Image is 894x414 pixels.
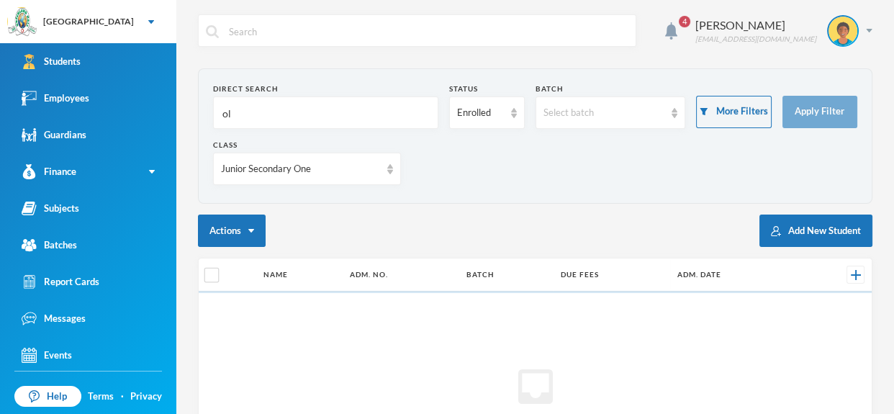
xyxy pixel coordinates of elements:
[206,25,219,38] img: search
[22,348,72,363] div: Events
[459,258,554,292] th: Batch
[343,258,459,292] th: Adm. No.
[679,16,690,27] span: 4
[227,15,628,48] input: Search
[213,84,438,94] div: Direct Search
[14,386,81,408] a: Help
[22,91,89,106] div: Employees
[22,127,86,143] div: Guardians
[22,274,99,289] div: Report Cards
[213,140,401,150] div: Class
[221,97,430,130] input: Name, Admin No, Phone number, Email Address
[759,215,872,247] button: Add New Student
[130,390,162,404] a: Privacy
[22,54,81,69] div: Students
[696,96,771,128] button: More Filters
[554,258,670,292] th: Due Fees
[256,258,343,292] th: Name
[121,390,124,404] div: ·
[457,106,503,120] div: Enrolled
[828,17,857,45] img: STUDENT
[449,84,524,94] div: Status
[695,34,816,45] div: [EMAIL_ADDRESS][DOMAIN_NAME]
[8,8,37,37] img: logo
[695,17,816,34] div: [PERSON_NAME]
[88,390,114,404] a: Terms
[221,162,380,176] div: Junior Secondary One
[670,258,800,292] th: Adm. Date
[22,238,77,253] div: Batches
[43,15,134,28] div: [GEOGRAPHIC_DATA]
[851,270,861,280] img: +
[782,96,857,128] button: Apply Filter
[513,364,559,410] i: inbox
[536,84,686,94] div: Batch
[22,201,79,216] div: Subjects
[543,106,665,120] div: Select batch
[198,215,266,247] button: Actions
[22,164,76,179] div: Finance
[22,311,86,326] div: Messages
